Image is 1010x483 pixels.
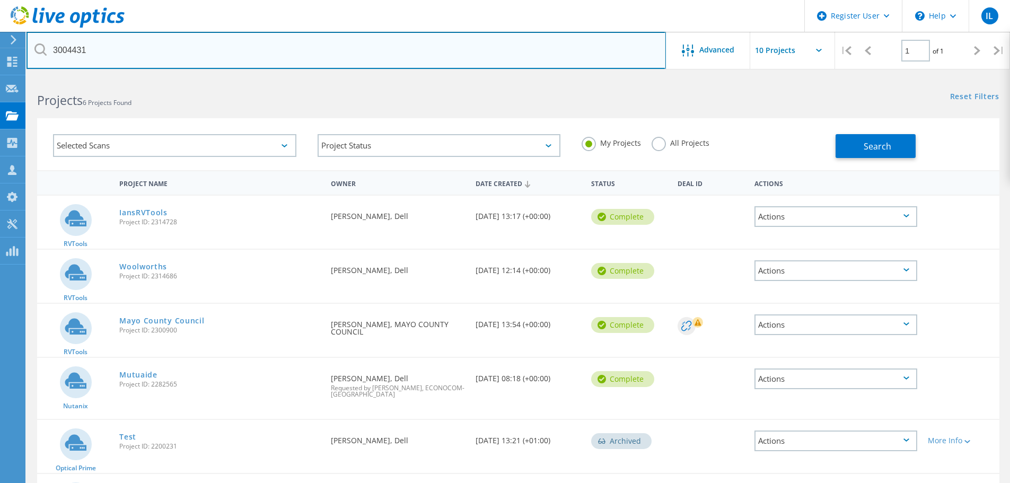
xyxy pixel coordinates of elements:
a: Mutuaide [119,371,157,379]
div: [DATE] 08:18 (+00:00) [470,358,586,393]
span: Requested by [PERSON_NAME], ECONOCOM- [GEOGRAPHIC_DATA] [331,385,464,398]
div: [PERSON_NAME], Dell [326,196,470,231]
div: Complete [591,209,654,225]
div: Date Created [470,173,586,193]
span: Search [864,140,891,152]
div: Selected Scans [53,134,296,157]
a: Live Optics Dashboard [11,22,125,30]
div: [PERSON_NAME], Dell [326,358,470,408]
div: Actions [754,314,917,335]
a: Reset Filters [950,93,999,102]
a: Woolworths [119,263,167,270]
div: Deal Id [672,173,749,192]
span: Advanced [699,46,734,54]
div: Complete [591,371,654,387]
div: Project Status [318,134,561,157]
div: | [988,32,1010,69]
span: Project ID: 2314728 [119,219,320,225]
b: Projects [37,92,83,109]
div: [DATE] 12:14 (+00:00) [470,250,586,285]
div: [PERSON_NAME], MAYO COUNTY COUNCIL [326,304,470,346]
div: [PERSON_NAME], Dell [326,250,470,285]
span: 6 Projects Found [83,98,131,107]
span: IL [986,12,993,20]
span: Project ID: 2200231 [119,443,320,450]
div: [DATE] 13:17 (+00:00) [470,196,586,231]
label: All Projects [652,137,709,147]
span: Nutanix [63,403,88,409]
div: [DATE] 13:21 (+01:00) [470,420,586,455]
div: Complete [591,317,654,333]
span: RVTools [64,295,87,301]
span: Optical Prime [56,465,96,471]
div: Actions [749,173,923,192]
label: My Projects [582,137,641,147]
a: IansRVTools [119,209,168,216]
div: Complete [591,263,654,279]
div: Actions [754,368,917,389]
div: Actions [754,206,917,227]
span: RVTools [64,241,87,247]
div: Project Name [114,173,326,192]
span: of 1 [933,47,944,56]
div: More Info [928,437,994,444]
div: [PERSON_NAME], Dell [326,420,470,455]
div: Status [586,173,672,192]
svg: \n [915,11,925,21]
span: RVTools [64,349,87,355]
div: | [835,32,857,69]
span: Project ID: 2300900 [119,327,320,333]
a: Mayo County Council [119,317,204,324]
div: Owner [326,173,470,192]
input: Search projects by name, owner, ID, company, etc [27,32,666,69]
a: Test [119,433,136,441]
button: Search [836,134,916,158]
div: Actions [754,260,917,281]
span: Project ID: 2282565 [119,381,320,388]
span: Project ID: 2314686 [119,273,320,279]
div: Archived [591,433,652,449]
div: Actions [754,431,917,451]
div: [DATE] 13:54 (+00:00) [470,304,586,339]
